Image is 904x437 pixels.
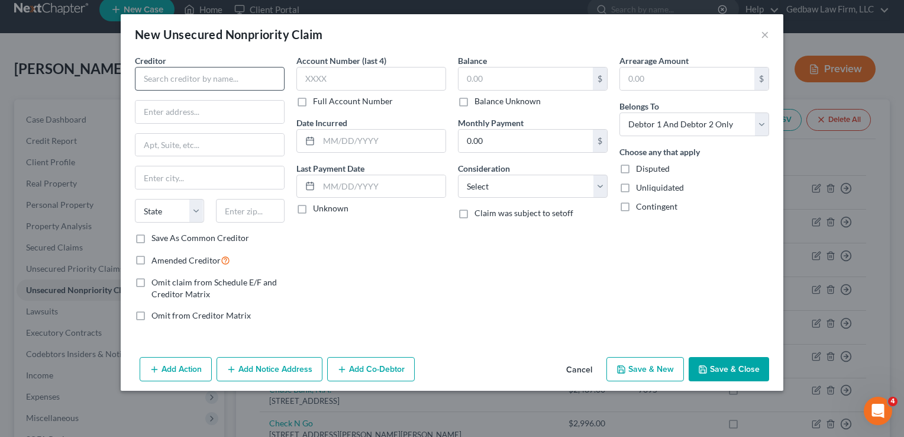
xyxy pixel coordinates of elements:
input: 0.00 [459,130,593,152]
button: Save & Close [689,357,769,382]
button: Add Action [140,357,212,382]
div: $ [754,68,769,90]
label: Date Incurred [296,117,347,129]
label: Save As Common Creditor [151,232,249,244]
div: $ [593,130,607,152]
label: Unknown [313,203,348,214]
input: MM/DD/YYYY [319,175,445,198]
input: Enter address... [135,101,284,123]
label: Account Number (last 4) [296,54,386,67]
label: Full Account Number [313,95,393,107]
div: New Unsecured Nonpriority Claim [135,26,322,43]
label: Consideration [458,162,510,175]
span: Claim was subject to setoff [474,208,573,218]
input: 0.00 [459,68,593,90]
span: Omit from Creditor Matrix [151,310,251,320]
span: Unliquidated [636,182,684,192]
span: Creditor [135,56,166,66]
label: Choose any that apply [619,146,700,158]
label: Last Payment Date [296,162,364,175]
label: Balance Unknown [474,95,541,107]
span: Disputed [636,163,670,173]
input: 0.00 [620,68,754,90]
span: Amended Creditor [151,255,221,265]
input: Enter city... [135,166,284,189]
iframe: Intercom live chat [864,397,892,425]
span: Belongs To [619,101,659,111]
input: MM/DD/YYYY [319,130,445,152]
div: $ [593,68,607,90]
input: Enter zip... [216,199,285,223]
input: XXXX [296,67,446,91]
button: × [761,27,769,41]
label: Monthly Payment [458,117,524,129]
span: 4 [888,397,897,406]
button: Add Notice Address [217,357,322,382]
span: Contingent [636,201,677,211]
button: Add Co-Debtor [327,357,415,382]
label: Arrearage Amount [619,54,689,67]
span: Omit claim from Schedule E/F and Creditor Matrix [151,277,277,299]
label: Balance [458,54,487,67]
input: Apt, Suite, etc... [135,134,284,156]
button: Save & New [606,357,684,382]
input: Search creditor by name... [135,67,285,91]
button: Cancel [557,358,602,382]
